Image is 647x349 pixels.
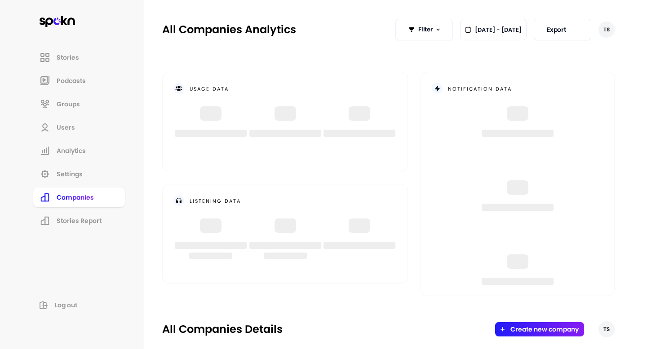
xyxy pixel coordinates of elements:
button: Log out [32,297,126,313]
span: Stories [57,53,79,62]
span: TS [603,26,610,33]
a: Podcasts [32,70,126,92]
a: Stories Report [32,210,126,231]
span: TS [603,326,610,333]
a: Companies [32,187,126,208]
button: TS [598,22,615,38]
h2: listening data [190,196,241,205]
span: Stories Report [57,216,102,225]
button: Export [534,19,591,40]
h2: notification data [448,84,512,92]
h2: All Companies Details [162,322,283,336]
a: Groups [32,93,126,115]
span: Filter [418,25,433,34]
span: Companies [57,193,94,202]
span: Groups [57,100,80,109]
button: TS [598,321,615,337]
span: Log out [55,301,77,310]
a: Users [32,117,126,138]
span: Podcasts [57,76,86,85]
button: Create new company [510,326,579,333]
a: Analytics [32,140,126,161]
span: Export [547,25,566,34]
a: Settings [32,163,126,185]
span: Users [57,123,75,132]
h2: All Companies Analytics [162,22,296,37]
button: Filter [395,19,453,40]
h2: usage data [190,84,229,92]
span: Settings [57,170,83,179]
span: [DATE] - [DATE] [475,25,522,35]
a: Stories [32,47,126,68]
span: Analytics [57,146,86,155]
